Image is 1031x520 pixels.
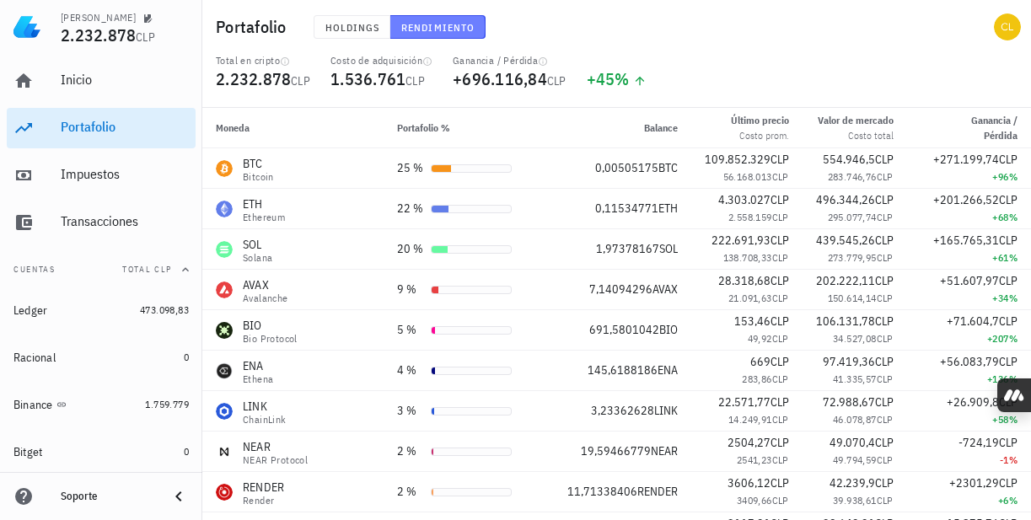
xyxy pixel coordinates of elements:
span: CLP [875,475,894,491]
span: 691,5801042 [589,322,659,337]
span: 39.938,61 [833,494,877,507]
span: 19,59466779 [581,443,651,458]
span: 153,46 [734,314,771,329]
div: SOL [243,236,272,253]
div: Portafolio [61,119,189,135]
div: Racional [13,351,56,365]
span: 41.335,57 [833,373,877,385]
a: Impuestos [7,155,196,196]
span: BTC [658,160,678,175]
span: +165.765,31 [933,233,999,248]
span: CLP [771,233,789,248]
span: CLP [877,332,894,345]
span: 49,92 [748,332,772,345]
span: CLP [877,170,894,183]
span: Moneda [216,121,250,134]
div: Ethena [243,374,273,384]
div: 9 % [397,281,424,298]
a: Portafolio [7,108,196,148]
div: SOL-icon [216,241,233,258]
div: +96 [921,169,1018,185]
span: +56.083,79 [940,354,999,369]
div: ETH [243,196,285,212]
span: % [615,67,629,90]
span: % [1009,211,1018,223]
span: 2504,27 [728,435,771,450]
div: Costo de adquisición [330,54,432,67]
span: CLP [772,170,789,183]
span: CLP [771,475,789,491]
span: 46.078,87 [833,413,877,426]
span: +26.909,8 [947,394,999,410]
div: Valor de mercado [818,113,894,128]
span: 496.344,26 [816,192,875,207]
span: LINK [654,403,678,418]
span: 554.946,5 [823,152,875,167]
div: Render [243,496,285,506]
span: CLP [877,494,894,507]
span: CLP [291,73,310,88]
th: Moneda [202,108,384,148]
div: BIO-icon [216,322,233,339]
span: +51.607,97 [940,273,999,288]
div: Bitget [13,445,43,459]
span: 11,71338406 [567,484,637,499]
button: Holdings [314,15,391,39]
span: NEAR [651,443,678,458]
span: 283,86 [742,373,771,385]
div: 2 % [397,442,424,460]
span: CLP [875,233,894,248]
span: Holdings [325,21,380,34]
div: 5 % [397,321,424,339]
span: CLP [547,73,567,88]
div: [PERSON_NAME] [61,11,136,24]
span: CLP [999,435,1018,450]
span: 295.077,74 [828,211,877,223]
div: +207 [921,330,1018,347]
span: CLP [772,413,789,426]
div: ChainLink [243,415,287,425]
span: Portafolio % [397,121,450,134]
span: 28.318,68 [718,273,771,288]
span: CLP [405,73,425,88]
a: Ledger 473.098,83 [7,290,196,330]
span: % [1009,292,1018,304]
span: 1.759.779 [145,398,189,410]
span: 3409,66 [737,494,772,507]
span: +271.199,74 [933,152,999,167]
div: Total en cripto [216,54,310,67]
span: CLP [772,332,789,345]
span: ENA [658,362,678,378]
span: 34.527,08 [833,332,877,345]
span: % [1009,373,1018,385]
div: Impuestos [61,166,189,182]
span: 109.852.329 [705,152,771,167]
span: CLP [875,192,894,207]
span: 7,14094296 [589,281,652,297]
div: RENDER-icon [216,484,233,501]
span: 3,23362628 [591,403,654,418]
span: CLP [136,29,155,45]
div: BTC [243,155,274,172]
span: CLP [875,354,894,369]
div: Soporte [61,490,155,503]
span: CLP [999,192,1018,207]
div: Inicio [61,72,189,88]
th: Balance: Sin ordenar. Pulse para ordenar de forma ascendente. [525,108,691,148]
span: CLP [771,152,789,167]
span: Total CLP [122,264,172,275]
span: % [1009,494,1018,507]
span: % [1009,332,1018,345]
span: % [1009,170,1018,183]
div: Bio Protocol [243,334,298,344]
span: 150.614,14 [828,292,877,304]
span: RENDER [637,484,678,499]
div: 25 % [397,159,424,177]
div: +45 [587,71,647,88]
div: LINK [243,398,287,415]
div: Binance [13,398,53,412]
span: 72.988,67 [823,394,875,410]
div: 20 % [397,240,424,258]
div: 2 % [397,483,424,501]
span: CLP [875,435,894,450]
